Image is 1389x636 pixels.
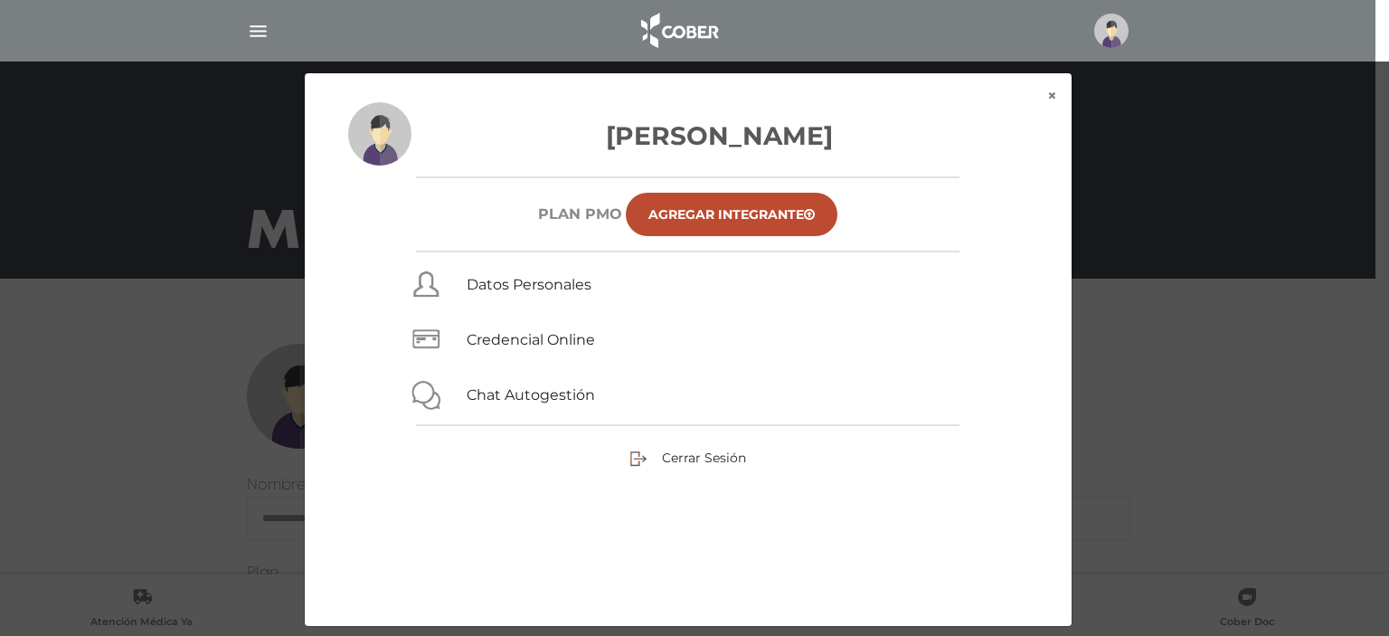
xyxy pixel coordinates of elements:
span: Cerrar Sesión [662,450,746,466]
a: Credencial Online [467,331,595,348]
img: sign-out.png [629,450,647,468]
button: × [1033,73,1072,119]
a: Agregar Integrante [626,193,837,236]
img: logo_cober_home-white.png [631,9,726,52]
h6: Plan PMO [538,205,622,223]
h3: [PERSON_NAME] [348,117,1028,155]
a: Cerrar Sesión [629,449,746,465]
img: profile-placeholder.svg [348,102,411,166]
img: Cober_menu-lines-white.svg [247,20,269,43]
a: Datos Personales [467,276,591,293]
img: profile-placeholder.svg [1094,14,1129,48]
a: Chat Autogestión [467,386,595,403]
